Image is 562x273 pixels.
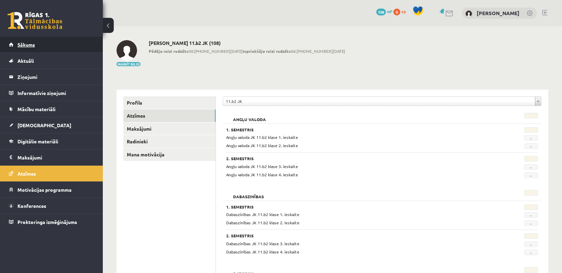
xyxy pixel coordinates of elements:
[226,113,273,120] h2: Angļu valoda
[123,148,216,161] a: Mana motivācija
[17,122,71,128] span: [DEMOGRAPHIC_DATA]
[123,135,216,148] a: Radinieki
[393,9,409,14] a: 0 xp
[524,164,538,170] span: -
[226,212,300,217] span: Dabaszinības JK 11.b2 klase 1. ieskaite
[226,220,300,225] span: Dabaszinības JK 11.b2 klase 2. ieskaite
[401,9,406,14] span: xp
[226,156,484,161] h3: 2. Semestris
[524,173,538,178] span: -
[243,48,291,54] b: Iepriekšējo reizi redzēts
[9,53,94,69] a: Aktuāli
[524,221,538,226] span: -
[226,164,298,169] span: Angļu valoda JK 11.b2 klase 3. ieskaite
[465,10,472,17] img: Sandra Letinska
[524,143,538,149] span: -
[17,203,46,209] span: Konferences
[223,97,541,106] a: 11.b2 JK
[524,212,538,218] span: -
[123,122,216,135] a: Maksājumi
[8,12,62,29] a: Rīgas 1. Tālmācības vidusskola
[149,48,345,54] span: 08:[PHONE_NUMBER][DATE] 06:[PHONE_NUMBER][DATE]
[123,109,216,122] a: Atzīmes
[226,233,484,238] h3: 2. Semestris
[149,48,188,54] b: Pēdējo reizi redzēts
[17,150,94,165] legend: Maksājumi
[226,241,300,246] span: Dabaszinības JK 11.b2 klase 3. ieskaite
[9,182,94,198] a: Motivācijas programma
[9,85,94,101] a: Informatīvie ziņojumi
[9,117,94,133] a: [DEMOGRAPHIC_DATA]
[17,85,94,101] legend: Informatīvie ziņojumi
[9,166,94,181] a: Atzīmes
[9,37,94,52] a: Sākums
[9,69,94,85] a: Ziņojumi
[477,10,520,16] a: [PERSON_NAME]
[226,249,300,254] span: Dabaszinības JK 11.b2 klase 4. ieskaite
[9,198,94,214] a: Konferences
[17,219,77,225] span: Proktoringa izmēģinājums
[117,62,140,66] button: Mainīt bildi
[393,9,400,15] span: 0
[117,40,137,61] img: Sandra Letinska
[9,133,94,149] a: Digitālie materiāli
[17,170,36,177] span: Atzīmes
[17,138,58,144] span: Digitālie materiāli
[17,41,35,48] span: Sākums
[17,58,34,64] span: Aktuāli
[524,250,538,255] span: -
[376,9,392,14] a: 108 mP
[226,204,484,209] h3: 1. Semestris
[226,190,271,197] h2: Dabaszinības
[17,187,72,193] span: Motivācijas programma
[387,9,392,14] span: mP
[226,143,298,148] span: Angļu valoda JK 11.b2 klase 2. ieskaite
[524,135,538,141] span: -
[524,241,538,247] span: -
[226,127,484,132] h3: 1. Semestris
[226,172,298,177] span: Angļu valoda JK 11.b2 klase 4. ieskaite
[17,106,56,112] span: Mācību materiāli
[149,40,345,46] h2: [PERSON_NAME] 11.b2 JK (108)
[9,214,94,230] a: Proktoringa izmēģinājums
[226,97,532,106] span: 11.b2 JK
[226,134,298,140] span: Angļu valoda JK 11.b2 klase 1. ieskaite
[376,9,386,15] span: 108
[123,96,216,109] a: Profils
[9,101,94,117] a: Mācību materiāli
[9,150,94,165] a: Maksājumi
[17,69,94,85] legend: Ziņojumi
